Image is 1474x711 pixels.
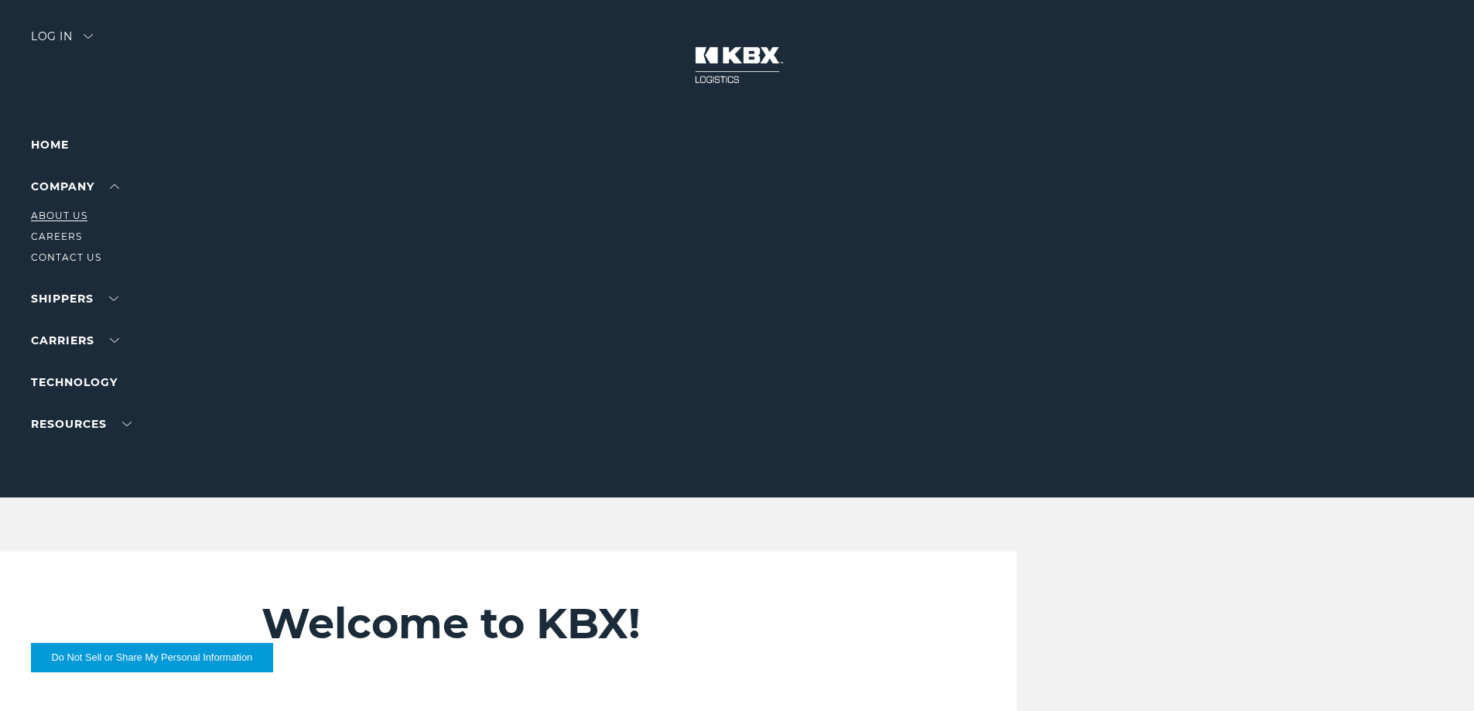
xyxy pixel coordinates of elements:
a: RESOURCES [31,417,132,431]
a: About Us [31,210,87,221]
iframe: Chat Widget [1397,637,1474,711]
a: Company [31,179,119,193]
img: arrow [84,34,93,39]
a: Home [31,138,69,152]
button: Do Not Sell or Share My Personal Information [31,643,273,672]
div: Log in [31,31,93,53]
h2: Welcome to KBX! [262,598,925,649]
a: Carriers [31,333,119,347]
a: Contact Us [31,251,101,263]
a: Careers [31,231,82,242]
a: Technology [31,375,118,389]
img: kbx logo [679,31,795,99]
a: SHIPPERS [31,292,118,306]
